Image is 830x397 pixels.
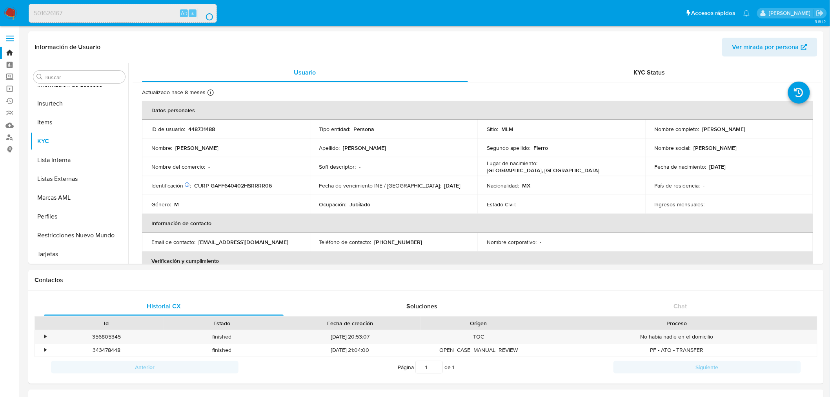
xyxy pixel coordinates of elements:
button: Perfiles [30,207,128,226]
p: Ingresos mensuales : [655,201,705,208]
button: Anterior [51,361,238,373]
p: Identificación : [151,182,191,189]
span: Ver mirada por persona [732,38,799,56]
p: Teléfono de contacto : [319,239,371,246]
div: finished [164,344,279,357]
button: Insurtech [30,94,128,113]
div: Id [54,319,158,327]
div: • [44,346,46,354]
button: Restricciones Nuevo Mundo [30,226,128,245]
p: Tipo entidad : [319,126,351,133]
p: MX [522,182,530,189]
p: - [359,163,361,170]
p: Nacionalidad : [487,182,519,189]
p: - [208,163,210,170]
p: Género : [151,201,171,208]
span: Alt [181,9,187,17]
span: s [191,9,194,17]
p: Actualizado hace 8 meses [142,89,206,96]
p: Nombre completo : [655,126,699,133]
div: Origen [426,319,531,327]
div: Proceso [542,319,812,327]
a: Notificaciones [743,10,750,16]
div: Fecha de creación [285,319,415,327]
div: Estado [169,319,274,327]
p: Fecha de vencimiento INE / [GEOGRAPHIC_DATA] : [319,182,441,189]
p: CURP GAFF640402HSRRRR06 [194,182,272,189]
button: search-icon [198,8,214,19]
p: Sitio : [487,126,498,133]
p: Lugar de nacimiento : [487,160,537,167]
span: Accesos rápidos [692,9,735,17]
input: Buscar [44,74,122,81]
span: Página de [398,361,454,373]
div: [DATE] 20:53:07 [279,330,421,343]
p: marianathalie.grajeda@mercadolibre.com.mx [769,9,813,17]
p: Soft descriptor : [319,163,356,170]
p: Segundo apellido : [487,144,530,151]
p: MLM [501,126,513,133]
p: Nombre corporativo : [487,239,537,246]
p: [PERSON_NAME] [694,144,737,151]
span: Usuario [294,68,316,77]
p: - [708,201,710,208]
p: - [519,201,521,208]
span: 1 [452,363,454,371]
p: [PERSON_NAME] [175,144,218,151]
button: Buscar [36,74,43,80]
div: 356805345 [49,330,164,343]
p: Nombre : [151,144,172,151]
h1: Información de Usuario [35,43,100,51]
p: Email de contacto : [151,239,195,246]
p: [PHONE_NUMBER] [375,239,422,246]
div: 343478448 [49,344,164,357]
p: ID de usuario : [151,126,185,133]
p: M [174,201,179,208]
p: Nombre social : [655,144,691,151]
a: Salir [816,9,824,17]
p: 448731488 [188,126,215,133]
div: • [44,333,46,341]
div: finished [164,330,279,343]
button: KYC [30,132,128,151]
button: Items [30,113,128,132]
button: Lista Interna [30,151,128,169]
p: Nombre del comercio : [151,163,205,170]
p: País de residencia : [655,182,700,189]
button: Siguiente [613,361,801,373]
span: KYC Status [634,68,665,77]
p: Fierro [533,144,548,151]
p: [GEOGRAPHIC_DATA], [GEOGRAPHIC_DATA] [487,167,599,174]
div: PF - ATO - TRANSFER [536,344,817,357]
p: Ocupación : [319,201,347,208]
p: [PERSON_NAME] [343,144,386,151]
input: Buscar usuario o caso... [29,8,217,18]
span: Soluciones [407,302,438,311]
p: [DATE] [710,163,726,170]
p: Fecha de nacimiento : [655,163,706,170]
th: Información de contacto [142,214,813,233]
span: Historial CX [147,302,181,311]
button: Ver mirada por persona [722,38,817,56]
p: Apellido : [319,144,340,151]
span: Chat [674,302,687,311]
p: [EMAIL_ADDRESS][DOMAIN_NAME] [198,239,288,246]
button: Tarjetas [30,245,128,264]
h1: Contactos [35,276,817,284]
p: - [703,182,705,189]
p: Persona [354,126,375,133]
p: Estado Civil : [487,201,516,208]
p: Jubilado [350,201,371,208]
div: No había nadie en el domicilio [536,330,817,343]
div: [DATE] 21:04:00 [279,344,421,357]
th: Verificación y cumplimiento [142,251,813,270]
div: OPEN_CASE_MANUAL_REVIEW [421,344,536,357]
div: TOC [421,330,536,343]
p: - [540,239,541,246]
p: [PERSON_NAME] [703,126,746,133]
button: Listas Externas [30,169,128,188]
button: Marcas AML [30,188,128,207]
p: [DATE] [444,182,461,189]
th: Datos personales [142,101,813,120]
